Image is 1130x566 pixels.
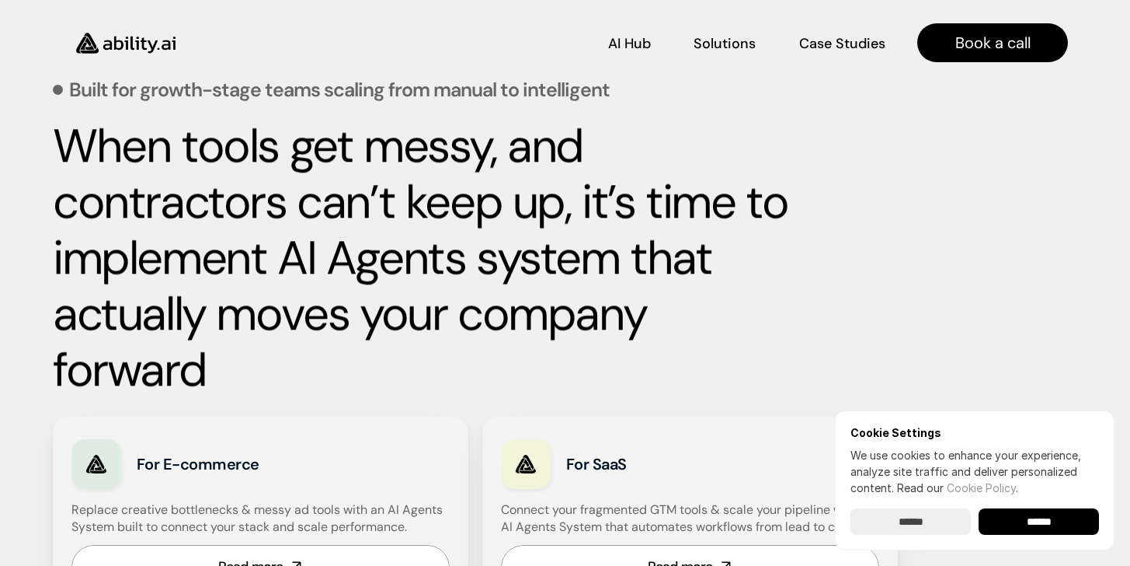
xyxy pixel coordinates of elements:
a: Book a call [917,23,1068,62]
h3: For SaaS [566,453,778,475]
p: Book a call [955,32,1031,54]
p: Built for growth-stage teams scaling from manual to intelligent [69,80,610,100]
p: We use cookies to enhance your experience, analyze site traffic and deliver personalized content. [850,447,1099,496]
a: Case Studies [798,30,886,57]
p: Solutions [694,34,756,54]
p: AI Hub [608,34,651,54]
nav: Main navigation [197,23,1068,62]
h4: Connect your fragmented GTM tools & scale your pipeline with an AI Agents System that automates w... [501,501,887,536]
h4: Replace creative bottlenecks & messy ad tools with an AI Agents System built to connect your stac... [71,501,446,536]
h3: For E-commerce [137,453,349,475]
h6: Cookie Settings [850,426,1099,439]
strong: When tools get messy, and contractors can’t keep up, it’s time to implement AI Agents system that... [53,115,798,400]
a: AI Hub [608,30,651,57]
a: Solutions [694,30,756,57]
p: Case Studies [799,34,885,54]
a: Cookie Policy [947,481,1016,494]
span: Read our . [897,481,1018,494]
